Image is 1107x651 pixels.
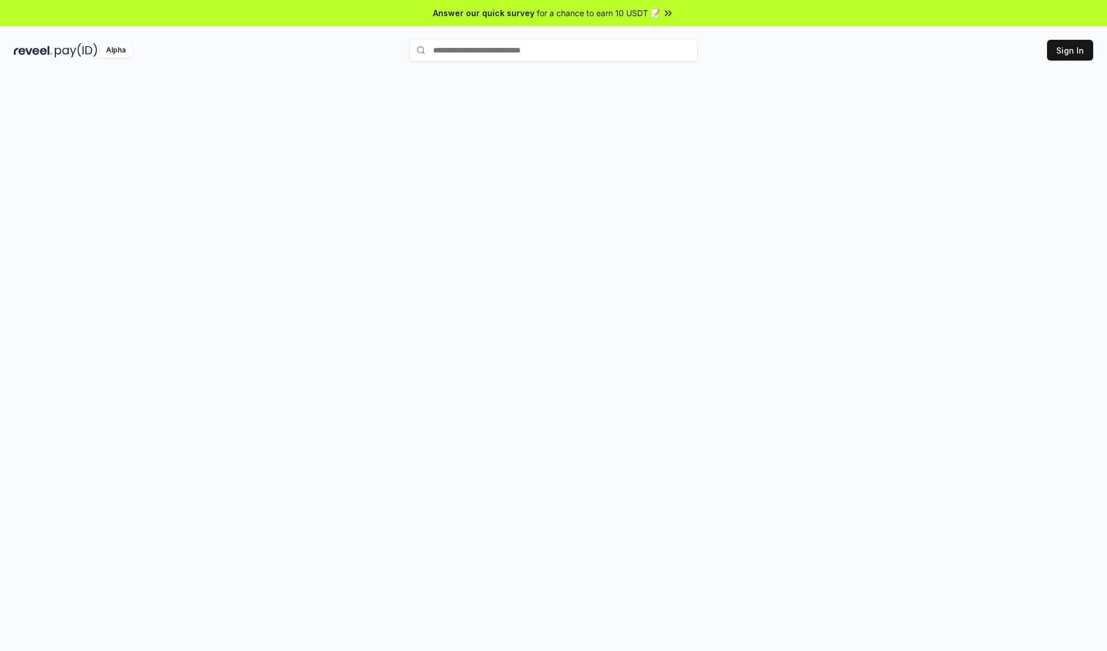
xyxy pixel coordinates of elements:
span: for a chance to earn 10 USDT 📝 [537,7,660,19]
button: Sign In [1047,40,1093,61]
img: reveel_dark [14,43,52,58]
img: pay_id [55,43,97,58]
span: Answer our quick survey [433,7,534,19]
div: Alpha [100,43,132,58]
